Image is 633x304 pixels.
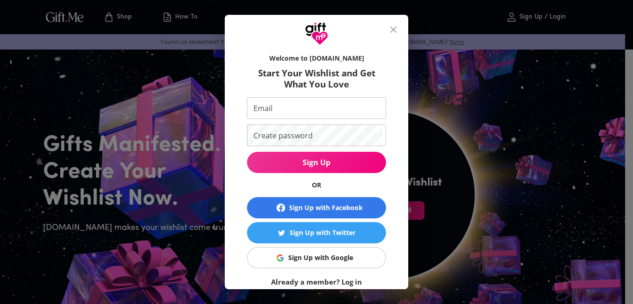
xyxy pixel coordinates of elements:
[247,157,386,168] span: Sign Up
[247,197,386,218] button: Sign Up with Facebook
[278,230,285,236] img: Sign Up with Twitter
[288,253,353,263] div: Sign Up with Google
[382,19,405,41] button: close
[247,247,386,268] button: Sign Up with GoogleSign Up with Google
[305,22,328,45] img: GiftMe Logo
[289,203,363,213] div: Sign Up with Facebook
[247,54,386,63] h6: Welcome to [DOMAIN_NAME]
[247,68,386,90] h6: Start Your Wishlist and Get What You Love
[247,152,386,173] button: Sign Up
[247,180,386,190] h6: OR
[271,277,362,286] a: Already a member? Log in
[277,254,284,261] img: Sign Up with Google
[290,228,355,238] div: Sign Up with Twitter
[247,222,386,243] button: Sign Up with TwitterSign Up with Twitter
